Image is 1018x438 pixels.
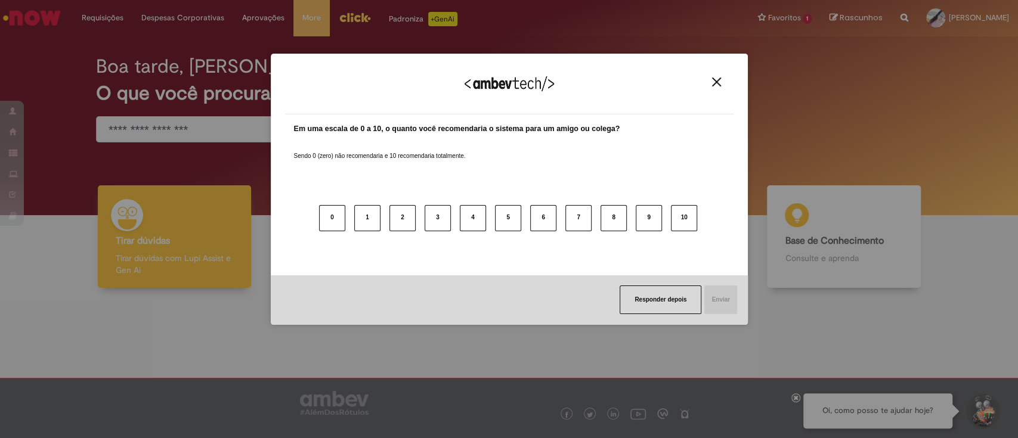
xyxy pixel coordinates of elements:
[530,205,556,231] button: 6
[565,205,592,231] button: 7
[389,205,416,231] button: 2
[294,123,620,135] label: Em uma escala de 0 a 10, o quanto você recomendaria o sistema para um amigo ou colega?
[620,285,701,314] button: Responder depois
[708,77,725,87] button: Close
[671,205,697,231] button: 10
[636,205,662,231] button: 9
[601,205,627,231] button: 8
[294,138,466,160] label: Sendo 0 (zero) não recomendaria e 10 recomendaria totalmente.
[425,205,451,231] button: 3
[465,76,554,91] img: Logo Ambevtech
[460,205,486,231] button: 4
[354,205,380,231] button: 1
[495,205,521,231] button: 5
[319,205,345,231] button: 0
[712,77,721,86] img: Close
